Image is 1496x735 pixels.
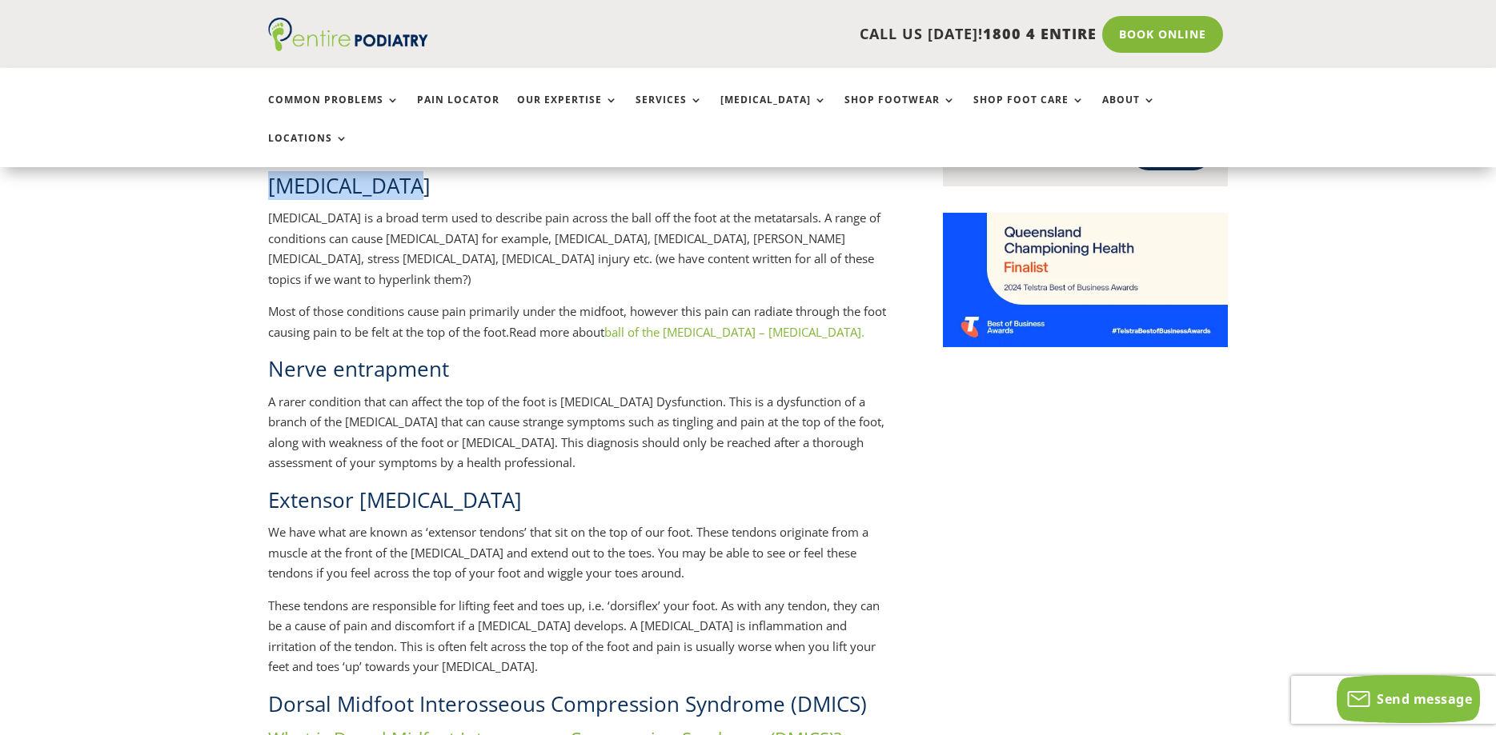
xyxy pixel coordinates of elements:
iframe: reCAPTCHA [1291,676,1496,724]
p: [MEDICAL_DATA] is a broad term used to describe pain across the ball off the foot at the metatars... [268,208,891,302]
a: Pain Locator [417,94,499,129]
a: Telstra Business Awards QLD State Finalist - Championing Health Category [943,334,1228,350]
span: Read more about [509,324,604,340]
a: [MEDICAL_DATA] [720,94,827,129]
a: ball of the [MEDICAL_DATA] – [MEDICAL_DATA]. [604,324,864,340]
p: A rarer condition that can affect the top of the foot is [MEDICAL_DATA] Dysfunction. This is a dy... [268,392,891,485]
span: Dorsal Midfoot Interosseous Compression Syndrome (DMICS) [268,689,867,718]
span: Send message [1377,690,1472,708]
img: Telstra Business Awards QLD State Finalist - Championing Health Category [943,213,1228,347]
p: These tendons are responsible for lifting feet and toes up, i.e. ‘dorsiflex’ your foot. As with a... [268,596,891,689]
h2: [MEDICAL_DATA] [268,171,891,208]
h2: Nerve entrapment [268,354,891,391]
a: About [1102,94,1156,129]
a: Our Expertise [517,94,618,129]
img: logo (1) [268,18,428,51]
a: Shop Foot Care [973,94,1085,129]
a: Common Problems [268,94,399,129]
p: We have what are known as ‘extensor tendons’ that sit on the top of our foot. These tendons origi... [268,522,891,596]
p: CALL US [DATE]! [490,24,1097,45]
a: Locations [268,133,348,167]
a: Book Online [1102,16,1223,53]
a: Shop Footwear [844,94,956,129]
button: Send message [1337,675,1480,723]
a: Entire Podiatry [268,38,428,54]
span: 1800 4 ENTIRE [983,24,1097,43]
p: Most of those conditions cause pain primarily under the midfoot, however this pain can radiate th... [268,302,891,354]
h2: Extensor [MEDICAL_DATA] [268,485,891,522]
a: Services [636,94,703,129]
